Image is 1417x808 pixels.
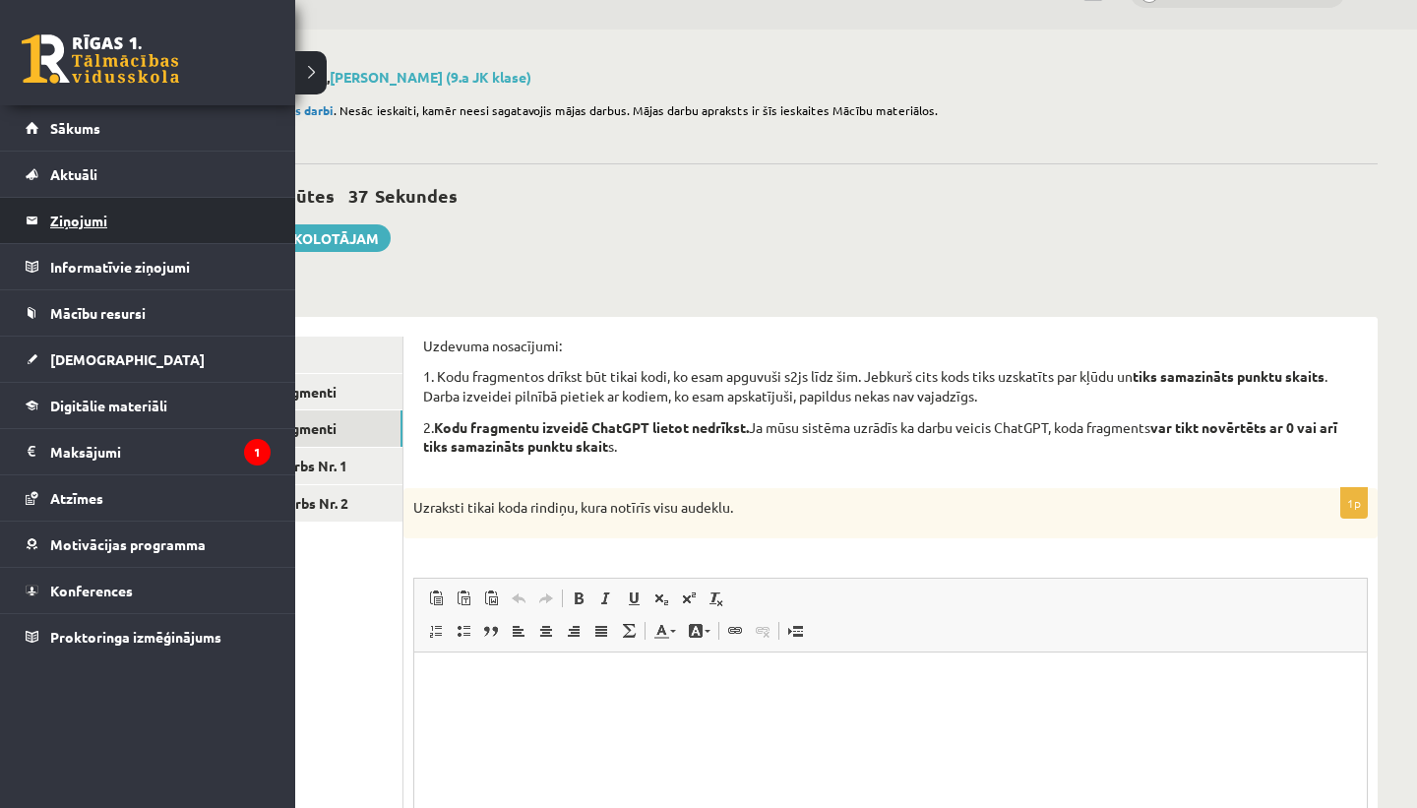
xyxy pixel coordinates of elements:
p: Uzdevuma nosacījumi: [423,337,1358,356]
a: Aktuāli [26,152,271,197]
a: Background Colour [682,618,716,644]
legend: Maksājumi [50,429,271,474]
a: Insert/Remove Numbered List [422,618,450,644]
span: Aktuāli [50,165,97,183]
a: Redo (⌘+Y) [532,586,560,611]
span: Sākums [50,119,100,137]
a: Digitālie materiāli [26,383,271,428]
a: Paste as plain text (⌘+⇧+V) [450,586,477,611]
a: Underline (⌘+U) [620,586,647,611]
a: Undo (⌘+Z) [505,586,532,611]
a: Superscript [675,586,703,611]
a: Centre [532,618,560,644]
span: Konferences [50,582,133,599]
a: Bold (⌘+B) [565,586,592,611]
p: 1p [1340,487,1368,519]
h2: Datorika JK 9.a klase 1. ieskaite , [118,69,1378,86]
span: Digitālie materiāli [50,397,167,414]
legend: Informatīvie ziņojumi [50,244,271,289]
a: Align Left [505,618,532,644]
span: Atzīmes [50,489,103,507]
a: Justify [587,618,615,644]
a: [DEMOGRAPHIC_DATA] [26,337,271,382]
a: Paste from Word [477,586,505,611]
a: Atzīmes [26,475,271,521]
a: Konferences [26,568,271,613]
strong: Kodu fragmentu izveidē ChatGPT lietot nedrīkst. [434,418,749,436]
a: Text Colour [647,618,682,644]
span: Minūtes [265,184,335,207]
a: Insert/Remove Bulleted List [450,618,477,644]
a: Unlink [749,618,776,644]
a: Ziņojumi [26,198,271,243]
span: Sekundes [375,184,458,207]
a: Rakstīt skolotājam [213,224,391,252]
a: Paste (⌘+V) [422,586,450,611]
a: Mācību resursi [26,290,271,336]
a: Italic (⌘+I) [592,586,620,611]
a: Block Quote [477,618,505,644]
a: Rīgas 1. Tālmācības vidusskola [22,34,179,84]
span: Motivācijas programma [50,535,206,553]
a: Align Right [560,618,587,644]
a: Math [615,618,643,644]
span: 37 [348,184,368,207]
a: Subscript [647,586,675,611]
span: Mācību resursi [50,304,146,322]
a: Link (⌘+K) [721,618,749,644]
span: . Nesāc ieskaiti, kamēr neesi sagatavojis mājas darbus. Mājas darbu apraksts ir šīs ieskaites Māc... [334,102,938,118]
a: Insert Page Break for Printing [781,618,809,644]
strong: var tikt novērtēts ar 0 vai arī tiks samazināts punktu skait [423,418,1337,456]
legend: Ziņojumi [50,198,271,243]
p: Uzraksti tikai koda rindiņu, kura notīrīs visu audeklu. [413,498,1269,518]
a: [PERSON_NAME] (9.a JK klase) [330,68,531,86]
span: Proktoringa izmēģinājums [50,628,221,646]
i: 1 [244,439,271,466]
a: Proktoringa izmēģinājums [26,614,271,659]
p: 2. Ja mūsu sistēma uzrādīs ka darbu veicis ChatGPT, koda fragments s. [423,418,1358,457]
a: Sākums [26,105,271,151]
a: Motivācijas programma [26,522,271,567]
span: [DEMOGRAPHIC_DATA] [50,350,205,368]
a: Remove Format [703,586,730,611]
a: Maksājumi1 [26,429,271,474]
p: 1. Kodu fragmentos drīkst būt tikai kodi, ko esam apguvuši s2js līdz šim. Jebkurš cits kods tiks ... [423,367,1358,405]
strong: tiks samazināts punktu skaits [1133,367,1325,385]
a: Informatīvie ziņojumi [26,244,271,289]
